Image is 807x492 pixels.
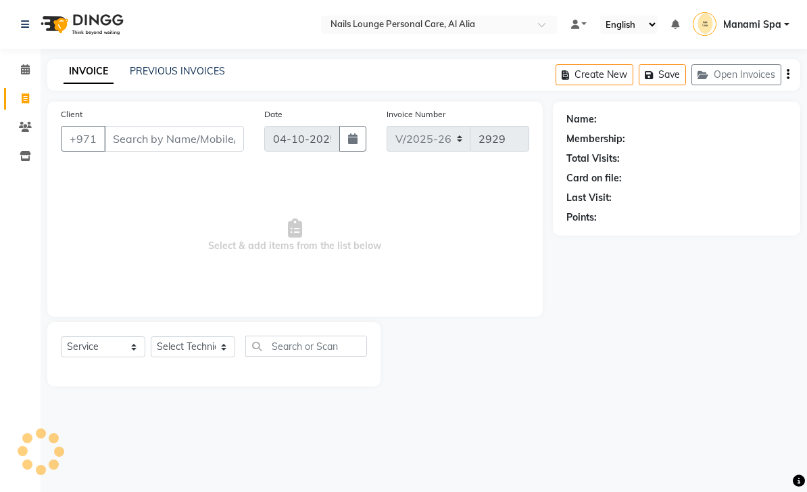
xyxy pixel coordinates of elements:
div: Card on file: [566,171,622,185]
label: Date [264,108,283,120]
div: Last Visit: [566,191,612,205]
button: Create New [556,64,633,85]
span: Manami Spa [723,18,781,32]
a: PREVIOUS INVOICES [130,65,225,77]
input: Search by Name/Mobile/Email/Code [104,126,244,152]
label: Client [61,108,82,120]
img: Manami Spa [693,12,716,36]
div: Points: [566,210,597,225]
div: Membership: [566,132,625,146]
button: Save [639,64,686,85]
a: INVOICE [64,60,114,84]
button: +971 [61,126,105,152]
img: logo [34,5,127,43]
label: Invoice Number [387,108,445,120]
div: Total Visits: [566,152,620,166]
span: Select & add items from the list below [61,168,529,303]
div: Name: [566,112,597,127]
input: Search or Scan [245,336,367,357]
button: Open Invoices [691,64,781,85]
